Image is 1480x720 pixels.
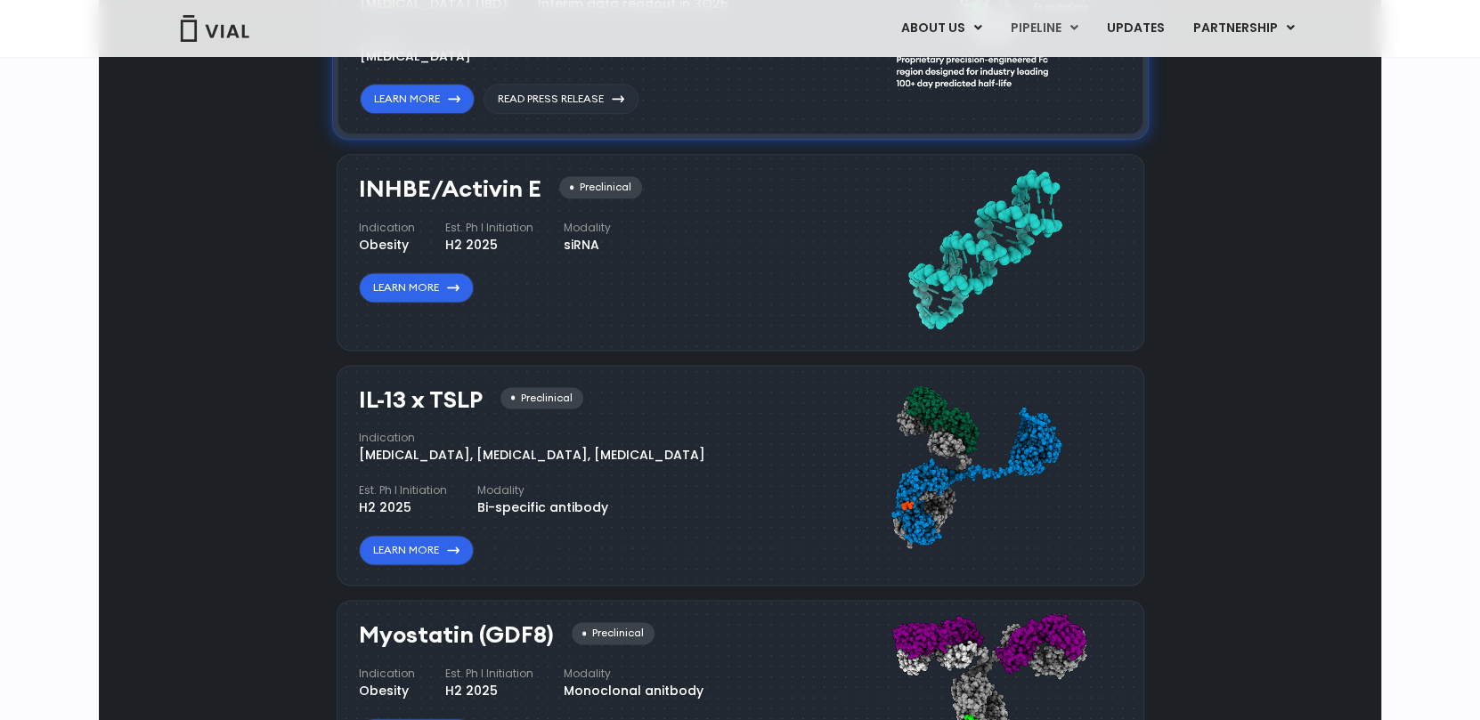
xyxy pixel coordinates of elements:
[359,272,474,303] a: Learn More
[359,430,705,446] h4: Indication
[445,236,533,255] div: H2 2025
[887,13,996,44] a: ABOUT USMenu Toggle
[445,682,533,700] div: H2 2025
[360,84,475,114] a: Learn More
[477,498,608,517] div: Bi-specific antibody
[559,176,642,198] div: Preclinical
[445,666,533,682] h4: Est. Ph I Initiation
[445,220,533,236] h4: Est. Ph I Initiation
[996,13,1092,44] a: PIPELINEMenu Toggle
[500,387,583,409] div: Preclinical
[360,47,471,66] div: [MEDICAL_DATA]
[359,446,705,465] div: [MEDICAL_DATA], [MEDICAL_DATA], [MEDICAL_DATA]
[359,482,447,498] h4: Est. Ph I Initiation
[359,535,474,565] a: Learn More
[359,666,415,682] h4: Indication
[179,15,250,42] img: Vial Logo
[564,682,703,700] div: Monoclonal anitbody
[359,498,447,517] div: H2 2025
[359,236,415,255] div: Obesity
[359,622,554,648] h3: Myostatin (GDF8)
[564,220,611,236] h4: Modality
[359,176,541,202] h3: INHBE/Activin E
[564,666,703,682] h4: Modality
[359,387,483,413] h3: IL-13 x TSLP
[572,622,655,644] div: Preclinical
[564,236,611,255] div: siRNA
[477,482,608,498] h4: Modality
[484,84,638,114] a: Read Press Release
[359,682,415,700] div: Obesity
[1093,13,1178,44] a: UPDATES
[1179,13,1309,44] a: PARTNERSHIPMenu Toggle
[359,220,415,236] h4: Indication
